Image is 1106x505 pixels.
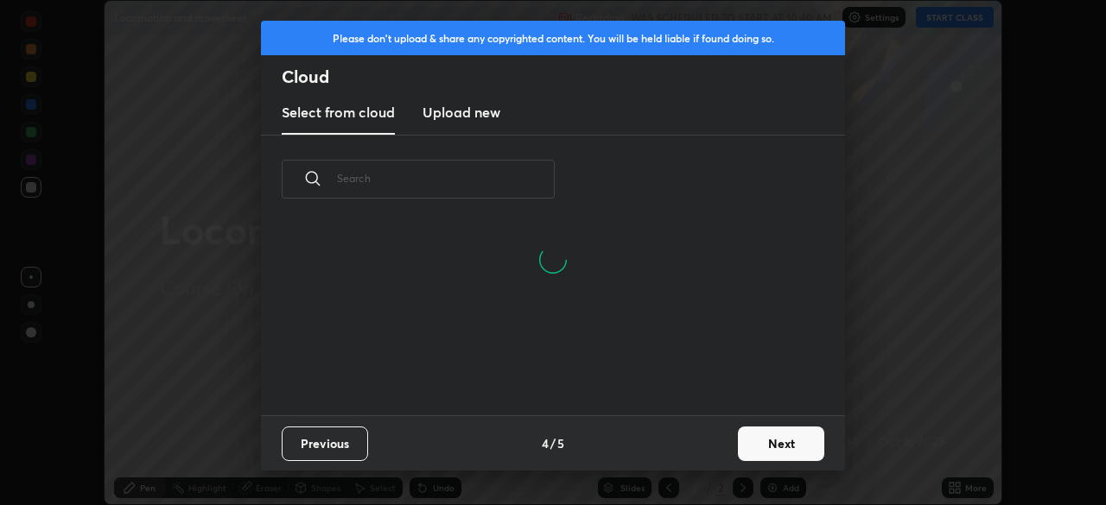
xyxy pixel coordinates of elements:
h4: 4 [542,434,549,452]
h3: Upload new [423,102,500,123]
h4: / [550,434,556,452]
input: Search [337,142,555,215]
button: Next [738,426,824,461]
button: Previous [282,426,368,461]
div: Please don't upload & share any copyrighted content. You will be held liable if found doing so. [261,21,845,55]
h3: Select from cloud [282,102,395,123]
h2: Cloud [282,66,845,88]
h4: 5 [557,434,564,452]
